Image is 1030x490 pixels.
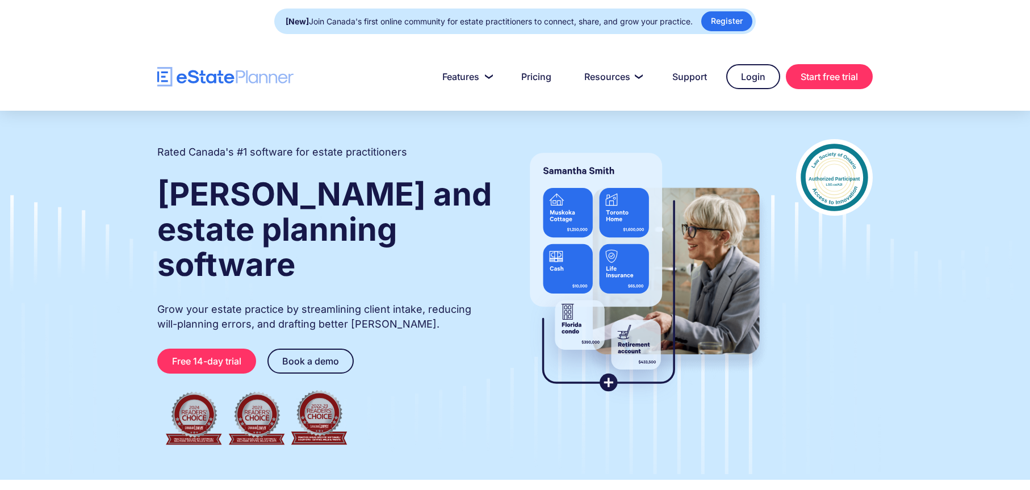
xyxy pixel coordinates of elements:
a: Resources [571,65,653,88]
img: estate planner showing wills to their clients, using eState Planner, a leading estate planning so... [516,139,773,406]
a: Register [701,11,752,31]
a: Book a demo [267,349,354,374]
a: Free 14-day trial [157,349,256,374]
h2: Rated Canada's #1 software for estate practitioners [157,145,407,160]
div: Join Canada's first online community for estate practitioners to connect, share, and grow your pr... [286,14,693,30]
strong: [New] [286,16,309,26]
a: Login [726,64,780,89]
a: Pricing [508,65,565,88]
a: Support [659,65,721,88]
a: Features [429,65,502,88]
a: Start free trial [786,64,873,89]
a: home [157,67,294,87]
p: Grow your estate practice by streamlining client intake, reducing will-planning errors, and draft... [157,302,493,332]
strong: [PERSON_NAME] and estate planning software [157,175,492,284]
